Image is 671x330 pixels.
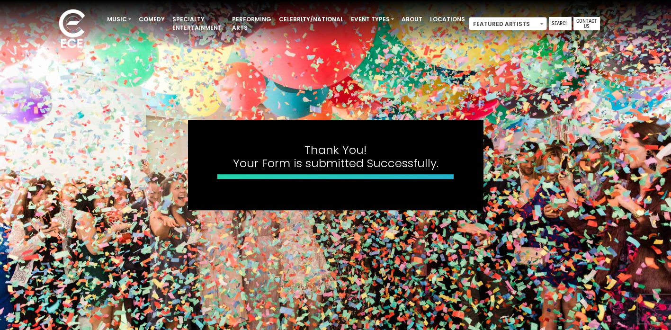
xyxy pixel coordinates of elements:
span: Featured Artists [469,17,547,30]
a: Locations [426,11,469,27]
a: Celebrity/National [275,11,347,27]
a: About [398,11,426,27]
a: Contact Us [573,17,600,30]
img: ece_new_logo_whitev2-1.png [48,7,96,53]
a: Event Types [347,11,398,27]
a: Specialty Entertainment [169,11,228,36]
a: Comedy [135,11,169,27]
a: Music [103,11,135,27]
span: Featured Artists [469,18,546,31]
a: Performing Arts [228,11,275,36]
h4: Thank You! Your Form is submitted Successfully. [217,143,454,171]
a: Search [549,17,572,30]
